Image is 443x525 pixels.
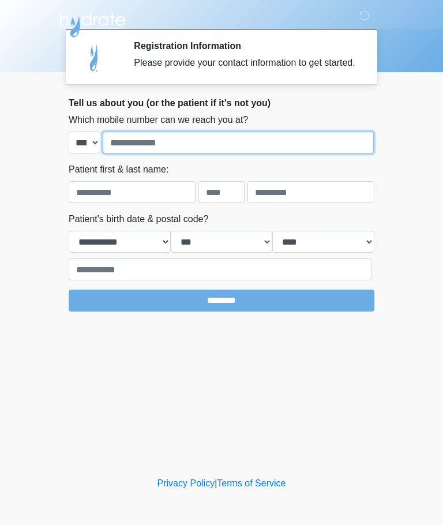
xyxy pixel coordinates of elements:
[215,478,217,488] a: |
[217,478,286,488] a: Terms of Service
[69,212,208,226] label: Patient's birth date & postal code?
[69,97,374,108] h2: Tell us about you (or the patient if it's not you)
[134,56,357,70] div: Please provide your contact information to get started.
[77,40,112,75] img: Agent Avatar
[69,113,248,127] label: Which mobile number can we reach you at?
[157,478,215,488] a: Privacy Policy
[57,9,127,38] img: Hydrate IV Bar - Arcadia Logo
[69,163,168,177] label: Patient first & last name:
